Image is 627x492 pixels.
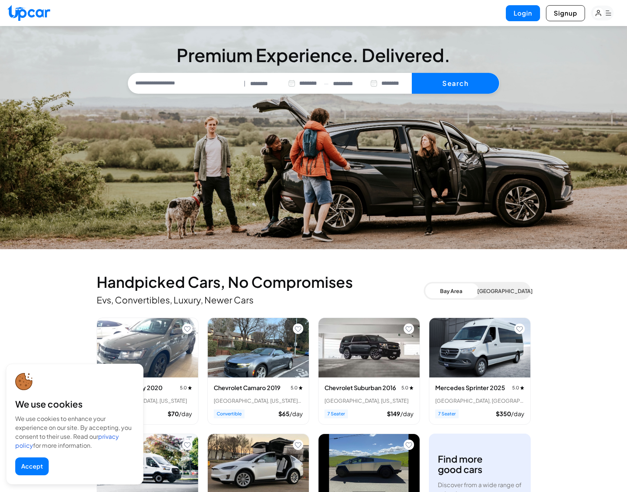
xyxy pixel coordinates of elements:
button: Add to favorites [404,324,414,334]
span: 7 Seater [324,409,348,418]
img: Chevrolet Suburban 2016 [319,318,420,377]
span: 7 Seater [435,409,459,418]
button: Add to favorites [182,440,193,450]
img: star [409,386,414,390]
h3: Chevrolet Suburban 2016 [324,383,396,392]
button: Add to favorites [514,324,525,334]
p: Evs, Convertibles, Luxury, Newer Cars [97,294,424,306]
span: Convertible [214,409,245,418]
span: /day [290,410,303,418]
button: Accept [15,457,49,475]
span: $ 350 [496,410,511,418]
button: Add to favorites [293,324,303,334]
img: Dodge Journey 2020 [97,318,198,377]
img: star [188,386,192,390]
span: $ 65 [278,410,290,418]
span: | [244,79,246,88]
h3: Chevrolet Camaro 2019 [214,383,281,392]
button: [GEOGRAPHIC_DATA] [477,283,529,298]
span: 5.0 [401,385,414,391]
button: Login [506,5,540,21]
img: cookie-icon.svg [15,373,33,390]
img: Upcar Logo [7,5,50,21]
button: Bay Area [425,283,477,298]
button: Add to favorites [182,324,193,334]
h3: Mercedes Sprinter 2025 [435,383,505,392]
h3: Find more good cars [438,454,482,475]
span: 5.0 [180,385,192,391]
img: Mercedes Sprinter 2025 [429,318,530,377]
div: [GEOGRAPHIC_DATA], [US_STATE] [324,397,414,404]
button: Search [412,73,499,94]
img: star [520,386,524,390]
span: /day [179,410,192,418]
div: View details for Chevrolet Suburban 2016 [318,318,420,425]
button: Signup [546,5,585,21]
div: We use cookies [15,398,134,410]
button: Add to favorites [404,440,414,450]
div: View details for Dodge Journey 2020 [97,318,198,425]
button: Add to favorites [293,440,303,450]
div: View details for Chevrolet Camaro 2019 [207,318,309,425]
span: 5.0 [291,385,303,391]
div: [GEOGRAPHIC_DATA], [US_STATE] [103,397,192,404]
span: — [324,79,329,88]
img: star [298,386,303,390]
div: [GEOGRAPHIC_DATA], [GEOGRAPHIC_DATA] [435,397,524,404]
div: We use cookies to enhance your experience on our site. By accepting, you consent to their use. Re... [15,414,134,450]
span: 5.0 [512,385,524,391]
div: [GEOGRAPHIC_DATA], [US_STATE] • 2 trips [214,397,303,404]
img: Chevrolet Camaro 2019 [208,318,309,377]
h2: Handpicked Cars, No Compromises [97,276,424,288]
span: $ 149 [387,410,400,418]
span: /day [400,410,414,418]
h3: Premium Experience. Delivered. [128,46,500,64]
div: View details for Mercedes Sprinter 2025 [429,318,531,425]
span: $ 70 [168,410,179,418]
span: /day [511,410,524,418]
